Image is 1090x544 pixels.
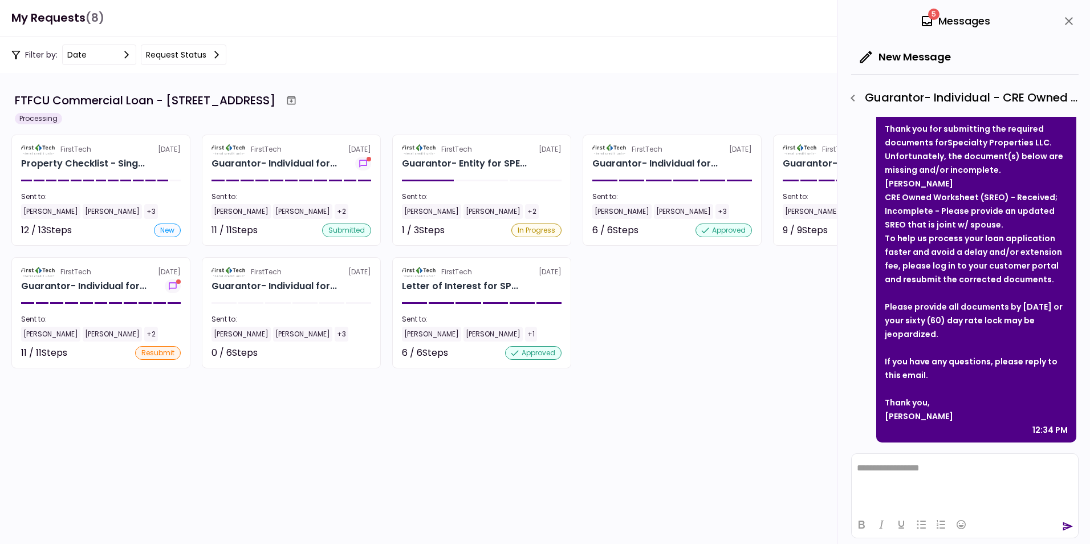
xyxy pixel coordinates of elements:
div: Sent to: [783,192,942,202]
div: [PERSON_NAME] [592,204,652,219]
button: Bullet list [912,517,931,533]
div: 12:34 PM [1032,423,1068,437]
div: Guarantor- Individual for SPECIALTY PROPERTIES LLC Charles Eldredge [783,157,908,170]
div: resubmit [135,346,181,360]
div: [PERSON_NAME] [273,204,332,219]
div: [PERSON_NAME] [83,204,142,219]
div: +3 [715,204,729,219]
div: [PERSON_NAME] [654,204,713,219]
div: +2 [335,204,348,219]
div: FTFCU Commercial Loan - [STREET_ADDRESS] [15,92,275,109]
strong: Specialty Properties LLC [947,137,1050,148]
strong: CRE Owned Worksheet (SREO) - Received; Incomplete - Please provide an updated SREO that is joint ... [885,192,1058,230]
div: Guarantor- Individual for SPECIALTY PROPERTIES LLC Jennifer Halladay [212,279,337,293]
div: Guarantor- Individual - CRE Owned Worksheet [843,88,1079,108]
div: 6 / 6 Steps [402,346,448,360]
div: [DATE] [212,267,371,277]
div: Letter of Interest for SPECIALTY PROPERTIES LLC 1151-B Hospital Way Pocatello [402,279,518,293]
h1: My Requests [11,6,104,30]
div: [PERSON_NAME] [212,327,271,342]
button: New Message [851,42,960,72]
div: FirstTech [632,144,662,155]
div: 11 / 11 Steps [212,224,258,237]
div: FirstTech [251,144,282,155]
img: Partner logo [402,267,437,277]
span: 5 [928,9,939,20]
div: [DATE] [592,144,752,155]
strong: Unfortunately, the document(s) below are missing and/or incomplete. [885,151,1063,176]
div: Thank you for submitting the required documents for . [885,122,1068,149]
div: Not started [320,346,371,360]
button: show-messages [355,157,371,170]
div: Guarantor- Individual for SPECIALTY PROPERTIES LLC Scot Halladay [212,157,337,170]
div: [DATE] [783,144,942,155]
div: approved [696,224,752,237]
button: show-messages [165,279,181,293]
div: FirstTech [441,144,472,155]
div: If you have any questions, please reply to this email. [885,355,1068,382]
img: Partner logo [783,144,817,155]
img: Partner logo [21,267,56,277]
div: FirstTech [251,267,282,277]
div: [PERSON_NAME] [273,327,332,342]
div: Sent to: [402,314,562,324]
div: 0 / 6 Steps [212,346,258,360]
button: close [1059,11,1079,31]
div: [PERSON_NAME] [212,204,271,219]
button: date [62,44,136,65]
div: +1 [525,327,537,342]
div: new [154,224,181,237]
div: [PERSON_NAME] [402,204,461,219]
button: Numbered list [932,517,951,533]
div: Sent to: [212,192,371,202]
div: [DATE] [212,144,371,155]
div: Sent to: [592,192,752,202]
div: Sent to: [402,192,562,202]
div: FirstTech [60,267,91,277]
div: +3 [144,204,158,219]
div: Sent to: [212,314,371,324]
div: approved [505,346,562,360]
div: Sent to: [21,314,181,324]
div: In Progress [511,224,562,237]
div: date [67,48,87,61]
button: Bold [852,517,871,533]
button: Underline [892,517,911,533]
img: Partner logo [402,144,437,155]
img: Partner logo [592,144,627,155]
div: Filter by: [11,44,226,65]
img: Partner logo [212,267,246,277]
span: (8) [86,6,104,30]
button: Emojis [951,517,971,533]
div: FirstTech [441,267,472,277]
div: [PERSON_NAME] [885,409,1068,423]
div: FirstTech [60,144,91,155]
div: [PERSON_NAME] [402,327,461,342]
div: 1 / 3 Steps [402,224,445,237]
div: [PERSON_NAME] [463,204,523,219]
div: Guarantor- Entity for SPECIALTY PROPERTIES LLC Eldredge Management LLC [402,157,527,170]
div: 9 / 9 Steps [783,224,828,237]
div: FirstTech [822,144,853,155]
div: 12 / 13 Steps [21,224,72,237]
div: [DATE] [21,267,181,277]
div: submitted [322,224,371,237]
div: To help us process your loan application faster and avoid a delay and/or extension fee, please lo... [885,232,1068,286]
div: [PERSON_NAME] [21,204,80,219]
div: 11 / 11 Steps [21,346,67,360]
div: Guarantor- Individual for SPECIALTY PROPERTIES LLC Jim Price [21,279,147,293]
div: [DATE] [402,267,562,277]
div: [PERSON_NAME] [21,327,80,342]
div: [PERSON_NAME] [783,204,842,219]
img: Partner logo [212,144,246,155]
button: Italic [872,517,891,533]
div: 6 / 6 Steps [592,224,638,237]
button: Request status [141,44,226,65]
div: [PERSON_NAME] [83,327,142,342]
div: Messages [920,13,990,30]
div: Processing [15,113,62,124]
div: +3 [335,327,348,342]
button: send [1062,521,1073,532]
div: [DATE] [402,144,562,155]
